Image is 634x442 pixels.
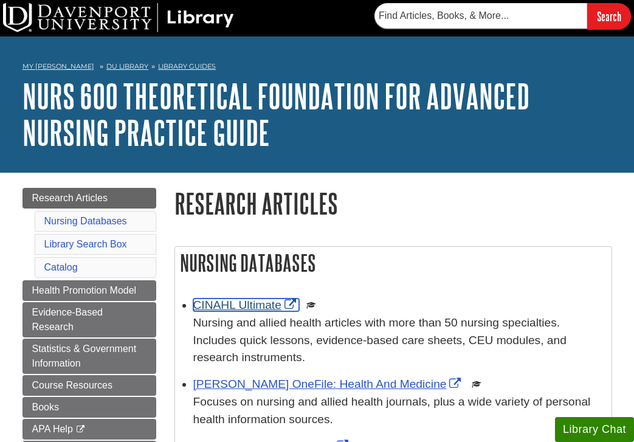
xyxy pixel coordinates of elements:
[75,426,86,433] i: This link opens in a new window
[32,193,108,203] span: Research Articles
[193,378,464,390] a: Link opens in new window
[193,314,605,367] p: Nursing and allied health articles with more than 50 nursing specialties. Includes quick lessons,...
[22,397,156,418] a: Books
[32,424,73,434] span: APA Help
[22,339,156,374] a: Statistics & Government Information
[22,77,529,151] a: NURS 600 Theoretical Foundation for Advanced Nursing Practice Guide
[158,62,216,71] a: Library Guides
[374,3,631,29] form: Searches DU Library's articles, books, and more
[22,280,156,301] a: Health Promotion Model
[3,3,234,32] img: DU Library
[555,417,634,442] button: Library Chat
[32,307,103,332] span: Evidence-Based Research
[374,3,587,29] input: Find Articles, Books, & More...
[306,300,316,310] img: Scholarly or Peer Reviewed
[587,3,631,29] input: Search
[193,299,299,311] a: Link opens in new window
[22,61,94,72] a: My [PERSON_NAME]
[32,380,113,390] span: Course Resources
[22,58,612,78] nav: breadcrumb
[22,302,156,337] a: Evidence-Based Research
[106,62,148,71] a: DU Library
[32,344,137,368] span: Statistics & Government Information
[44,262,78,272] a: Catalog
[44,216,127,226] a: Nursing Databases
[22,375,156,396] a: Course Resources
[22,419,156,440] a: APA Help
[32,285,137,295] span: Health Promotion Model
[44,239,127,249] a: Library Search Box
[193,393,605,429] p: Focuses on nursing and allied health journals, plus a wide variety of personal health information...
[175,247,612,279] h2: Nursing Databases
[22,188,156,209] a: Research Articles
[472,379,481,389] img: Scholarly or Peer Reviewed
[32,402,59,412] span: Books
[174,188,612,219] h1: Research Articles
